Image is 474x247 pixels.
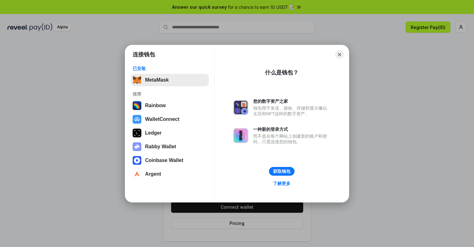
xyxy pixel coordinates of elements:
img: svg+xml,%3Csvg%20xmlns%3D%22http%3A%2F%2Fwww.w3.org%2F2000%2Fsvg%22%20fill%3D%22none%22%20viewBox... [233,100,248,115]
button: Ledger [131,127,209,139]
div: 推荐 [133,91,207,97]
div: 一种新的登录方式 [253,126,330,132]
div: MetaMask [145,77,169,83]
div: 已安装 [133,66,207,71]
div: 什么是钱包？ [265,69,299,76]
img: svg+xml,%3Csvg%20width%3D%2228%22%20height%3D%2228%22%20viewBox%3D%220%200%2028%2028%22%20fill%3D... [133,115,141,124]
div: Rainbow [145,103,166,108]
div: 获取钱包 [273,169,290,174]
img: svg+xml,%3Csvg%20xmlns%3D%22http%3A%2F%2Fwww.w3.org%2F2000%2Fsvg%22%20fill%3D%22none%22%20viewBox... [133,142,141,151]
div: Rabby Wallet [145,144,176,150]
img: svg+xml,%3Csvg%20width%3D%22120%22%20height%3D%22120%22%20viewBox%3D%220%200%20120%20120%22%20fil... [133,101,141,110]
button: Rainbow [131,99,209,112]
div: Argent [145,171,161,177]
button: WalletConnect [131,113,209,126]
img: svg+xml,%3Csvg%20width%3D%2228%22%20height%3D%2228%22%20viewBox%3D%220%200%2028%2028%22%20fill%3D... [133,156,141,165]
div: 而不是在每个网站上创建新的账户和密码，只需连接您的钱包。 [253,133,330,145]
h1: 连接钱包 [133,51,155,58]
button: Rabby Wallet [131,140,209,153]
img: svg+xml,%3Csvg%20width%3D%2228%22%20height%3D%2228%22%20viewBox%3D%220%200%2028%2028%22%20fill%3D... [133,170,141,178]
button: 获取钱包 [269,167,294,176]
button: Argent [131,168,209,180]
img: svg+xml,%3Csvg%20fill%3D%22none%22%20height%3D%2233%22%20viewBox%3D%220%200%2035%2033%22%20width%... [133,76,141,84]
img: svg+xml,%3Csvg%20xmlns%3D%22http%3A%2F%2Fwww.w3.org%2F2000%2Fsvg%22%20fill%3D%22none%22%20viewBox... [233,128,248,143]
div: 您的数字资产之家 [253,98,330,104]
div: 了解更多 [273,181,290,186]
div: Coinbase Wallet [145,158,183,163]
button: MetaMask [131,74,209,86]
div: Ledger [145,130,162,136]
button: Coinbase Wallet [131,154,209,167]
a: 了解更多 [269,179,294,188]
div: WalletConnect [145,116,180,122]
div: 钱包用于发送、接收、存储和显示像以太坊和NFT这样的数字资产。 [253,105,330,116]
img: svg+xml,%3Csvg%20xmlns%3D%22http%3A%2F%2Fwww.w3.org%2F2000%2Fsvg%22%20width%3D%2228%22%20height%3... [133,129,141,137]
button: Close [335,50,344,59]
